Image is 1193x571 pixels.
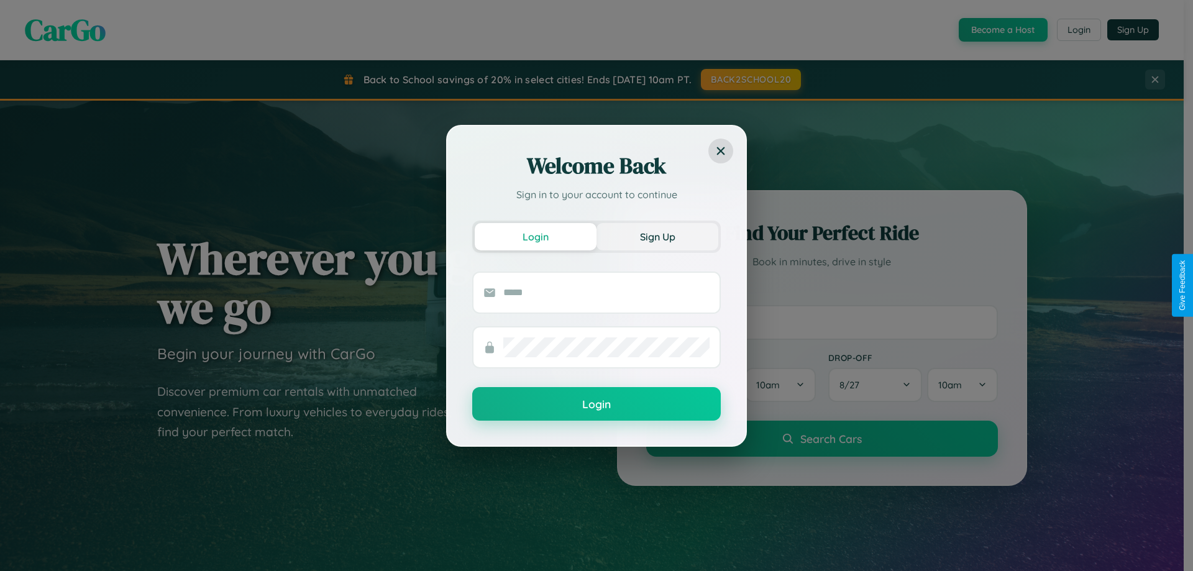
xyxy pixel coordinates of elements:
[1178,260,1187,311] div: Give Feedback
[472,151,721,181] h2: Welcome Back
[596,223,718,250] button: Sign Up
[475,223,596,250] button: Login
[472,387,721,421] button: Login
[472,187,721,202] p: Sign in to your account to continue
